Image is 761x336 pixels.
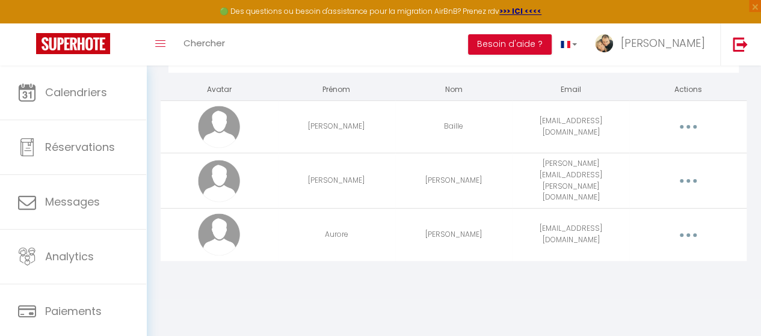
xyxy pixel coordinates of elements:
td: [PERSON_NAME] [278,100,395,153]
span: Calendriers [45,85,107,100]
a: >>> ICI <<<< [499,6,541,16]
img: Super Booking [36,33,110,54]
td: [PERSON_NAME][EMAIL_ADDRESS][PERSON_NAME][DOMAIN_NAME] [512,153,629,208]
button: Besoin d'aide ? [468,34,552,55]
td: Aurore [278,209,395,261]
a: ... [PERSON_NAME] [586,23,720,66]
img: ... [595,34,613,52]
th: Nom [395,79,513,100]
span: [PERSON_NAME] [621,35,705,50]
td: [PERSON_NAME] [395,153,513,208]
span: Réservations [45,139,115,154]
th: Prénom [278,79,395,100]
img: avatar.png [198,160,240,202]
span: Messages [45,194,100,209]
a: Chercher [174,23,234,66]
td: [EMAIL_ADDRESS][DOMAIN_NAME] [512,209,629,261]
th: Email [512,79,629,100]
th: Actions [629,79,747,100]
img: avatar.png [198,213,240,255]
img: avatar.png [198,106,240,148]
td: [PERSON_NAME] [395,209,513,261]
td: [EMAIL_ADDRESS][DOMAIN_NAME] [512,100,629,153]
span: Analytics [45,249,94,264]
td: Baille [395,100,513,153]
td: [PERSON_NAME] [278,153,395,208]
th: Avatar [161,79,278,100]
span: Chercher [183,37,225,49]
img: logout [733,37,748,52]
span: Paiements [45,304,102,319]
